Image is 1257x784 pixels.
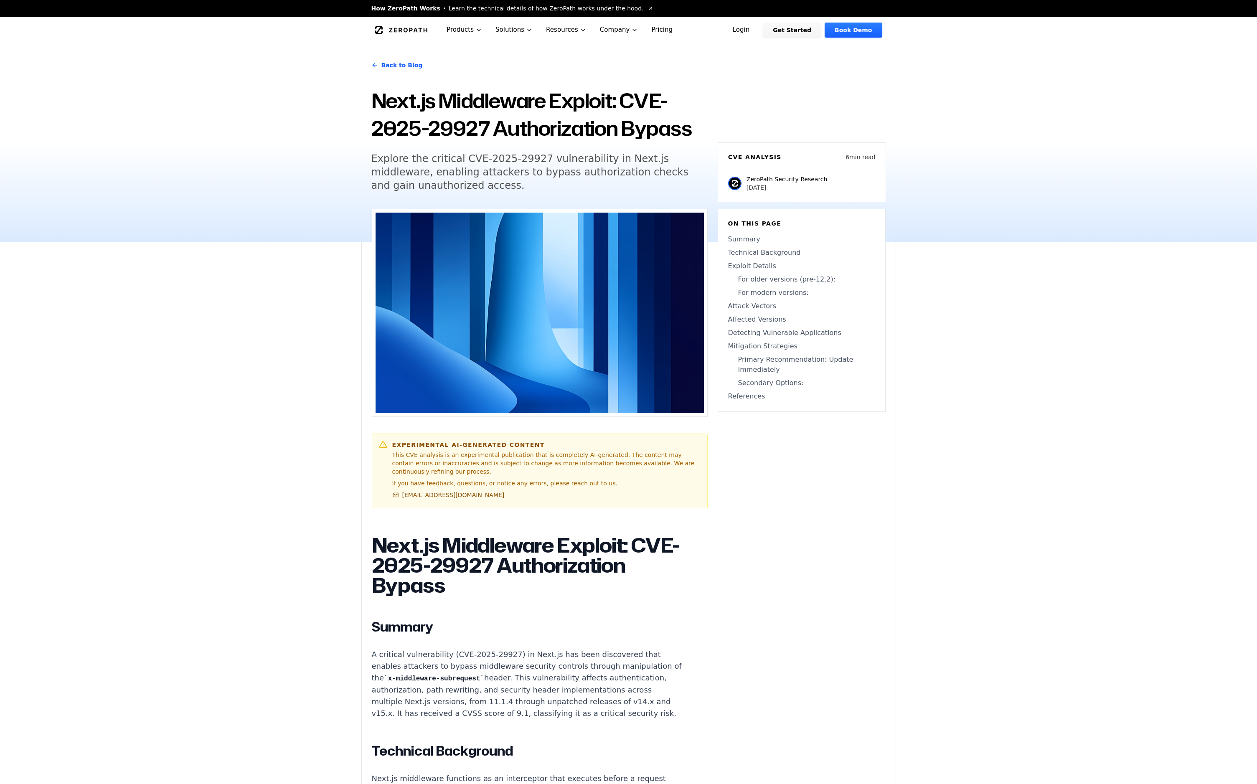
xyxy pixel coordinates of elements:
p: ZeroPath Security Research [747,175,828,183]
nav: Global [361,17,896,43]
button: Products [440,17,489,43]
a: References [728,391,875,401]
code: x-middleware-subrequest [384,675,484,683]
a: Secondary Options: [728,378,875,388]
p: This CVE analysis is an experimental publication that is completely AI-generated. The content may... [392,451,701,476]
img: Next.js Middleware Exploit: CVE-2025-29927 Authorization Bypass [376,213,704,413]
a: Mitigation Strategies [728,341,875,351]
a: Technical Background [728,248,875,258]
p: If you have feedback, questions, or notice any errors, please reach out to us. [392,479,701,487]
button: Solutions [489,17,539,43]
a: Exploit Details [728,261,875,271]
h1: Next.js Middleware Exploit: CVE-2025-29927 Authorization Bypass [371,87,708,142]
a: Attack Vectors [728,301,875,311]
a: Login [723,23,760,38]
a: Get Started [763,23,821,38]
p: A critical vulnerability (CVE-2025-29927) in Next.js has been discovered that enables attackers t... [372,649,683,719]
a: Pricing [645,17,679,43]
a: How ZeroPath WorksLearn the technical details of how ZeroPath works under the hood. [371,4,654,13]
p: 6 min read [846,153,875,161]
a: [EMAIL_ADDRESS][DOMAIN_NAME] [392,491,505,499]
h1: Next.js Middleware Exploit: CVE-2025-29927 Authorization Bypass [372,535,683,595]
img: ZeroPath Security Research [728,177,742,190]
p: [DATE] [747,183,828,192]
a: Summary [728,234,875,244]
a: Primary Recommendation: Update Immediately [728,355,875,375]
h6: On this page [728,219,875,228]
h5: Explore the critical CVE-2025-29927 vulnerability in Next.js middleware, enabling attackers to by... [371,152,692,192]
h2: Technical Background [372,743,683,759]
a: For older versions (pre-12.2): [728,274,875,284]
button: Company [593,17,645,43]
a: Affected Versions [728,315,875,325]
a: Detecting Vulnerable Applications [728,328,875,338]
h2: Summary [372,619,683,635]
span: Learn the technical details of how ZeroPath works under the hood. [449,4,644,13]
button: Resources [539,17,593,43]
a: For modern versions: [728,288,875,298]
h6: Experimental AI-Generated Content [392,441,701,449]
h6: CVE Analysis [728,153,782,161]
span: How ZeroPath Works [371,4,440,13]
a: Back to Blog [371,53,423,77]
a: Book Demo [825,23,882,38]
